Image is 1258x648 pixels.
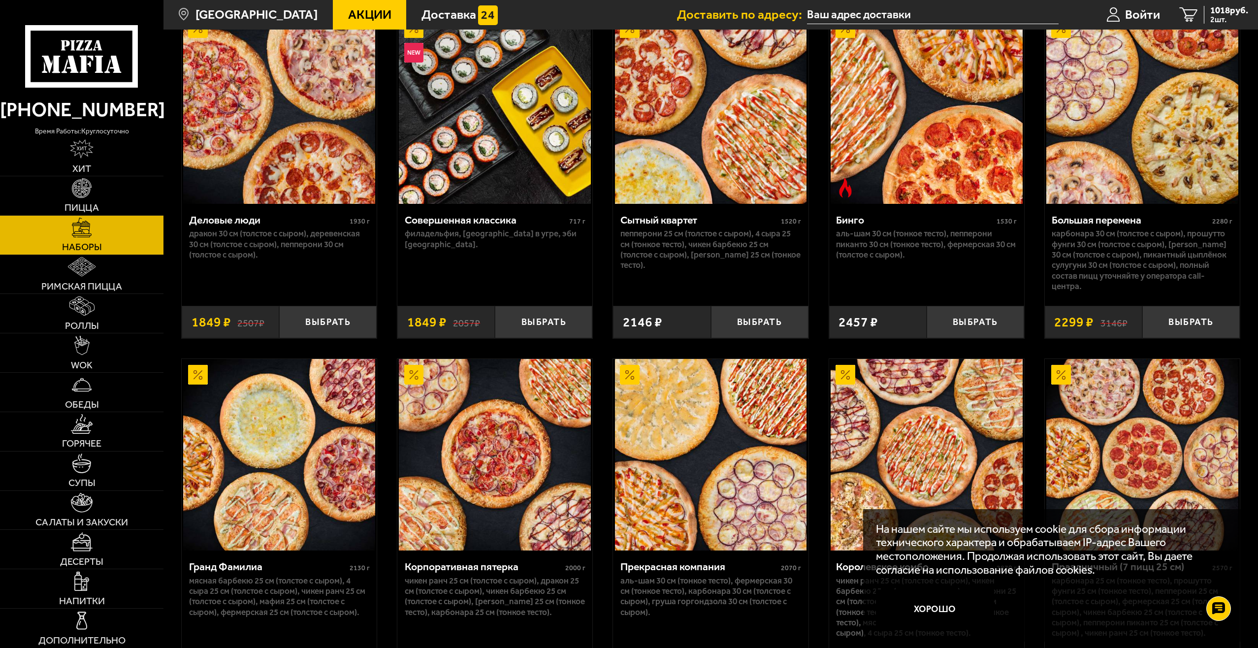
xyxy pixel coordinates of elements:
[189,228,370,260] p: Дракон 30 см (толстое с сыром), Деревенская 30 см (толстое с сыром), Пепперони 30 см (толстое с с...
[495,306,592,338] button: Выбрать
[836,228,1017,260] p: Аль-Шам 30 см (тонкое тесто), Пепперони Пиканто 30 см (тонкое тесто), Фермерская 30 см (толстое с...
[677,8,807,21] span: Доставить по адресу:
[195,8,318,21] span: [GEOGRAPHIC_DATA]
[565,564,585,572] span: 2000 г
[192,316,231,329] span: 1849 ₽
[620,228,801,270] p: Пепперони 25 см (толстое с сыром), 4 сыра 25 см (тонкое тесто), Чикен Барбекю 25 см (толстое с сы...
[183,12,375,204] img: Деловые люди
[405,576,585,617] p: Чикен Ранч 25 см (толстое с сыром), Дракон 25 см (толстое с сыром), Чикен Барбекю 25 см (толстое ...
[1210,16,1248,24] span: 2 шт.
[831,12,1023,204] img: Бинго
[68,478,96,488] span: Супы
[620,560,778,573] div: Прекрасная компания
[836,576,1017,639] p: Чикен Ранч 25 см (толстое с сыром), Чикен Барбекю 25 см (толстое с сыром), Пепперони 25 см (толст...
[997,217,1017,226] span: 1530 г
[350,564,370,572] span: 2130 г
[189,576,370,617] p: Мясная Барбекю 25 см (толстое с сыром), 4 сыра 25 см (толстое с сыром), Чикен Ранч 25 см (толстое...
[836,178,855,197] img: Острое блюдо
[182,12,377,204] a: АкционныйДеловые люди
[405,560,563,573] div: Корпоративная пятерка
[60,557,103,567] span: Десерты
[1052,228,1232,292] p: Карбонара 30 см (толстое с сыром), Прошутто Фунги 30 см (толстое с сыром), [PERSON_NAME] 30 см (т...
[569,217,585,226] span: 717 г
[397,359,592,551] a: АкционныйКорпоративная пятерка
[1142,306,1240,338] button: Выбрать
[453,316,480,329] s: 2057 ₽
[836,365,855,385] img: Акционный
[404,365,424,385] img: Акционный
[1052,214,1210,227] div: Большая перемена
[620,214,778,227] div: Сытный квартет
[62,439,101,449] span: Горячее
[1046,12,1238,204] img: Большая перемена
[405,228,585,250] p: Филадельфия, [GEOGRAPHIC_DATA] в угре, Эби [GEOGRAPHIC_DATA].
[1100,316,1128,329] s: 3146 ₽
[807,6,1059,24] input: Ваш адрес доставки
[829,359,1024,551] a: АкционныйКоролевское комбо
[405,214,567,227] div: Совершенная классика
[65,321,99,331] span: Роллы
[613,12,808,204] a: АкционныйСытный квартет
[65,203,99,213] span: Пицца
[1212,217,1232,226] span: 2280 г
[615,359,807,551] img: Прекрасная компания
[615,12,807,204] img: Сытный квартет
[829,12,1024,204] a: АкционныйОстрое блюдоБинго
[348,8,391,21] span: Акции
[1045,12,1240,204] a: АкционныйБольшая перемена
[65,400,99,410] span: Обеды
[623,316,662,329] span: 2146 ₽
[421,8,476,21] span: Доставка
[35,518,128,527] span: Салаты и закуски
[1046,359,1238,551] img: Праздничный (7 пицц 25 см)
[183,359,375,551] img: Гранд Фамилиа
[836,214,994,227] div: Бинго
[781,564,801,572] span: 2070 г
[1045,359,1240,551] a: АкционныйПраздничный (7 пицц 25 см)
[831,359,1023,551] img: Королевское комбо
[404,43,424,63] img: Новинка
[927,306,1024,338] button: Выбрать
[397,12,592,204] a: АкционныйНовинкаСовершенная классика
[1054,316,1094,329] span: 2299 ₽
[62,242,102,252] span: Наборы
[71,360,93,370] span: WOK
[38,636,126,646] span: Дополнительно
[620,576,801,617] p: Аль-Шам 30 см (тонкое тесто), Фермерская 30 см (тонкое тесто), Карбонара 30 см (толстое с сыром),...
[189,214,347,227] div: Деловые люди
[711,306,808,338] button: Выбрать
[620,365,640,385] img: Акционный
[72,164,91,174] span: Хит
[399,12,591,204] img: Совершенная классика
[399,359,591,551] img: Корпоративная пятерка
[350,217,370,226] span: 1930 г
[189,560,347,573] div: Гранд Фамилиа
[182,359,377,551] a: АкционныйГранд Фамилиа
[1210,6,1248,15] span: 1018 руб.
[1051,365,1071,385] img: Акционный
[188,365,208,385] img: Акционный
[839,316,878,329] span: 2457 ₽
[781,217,801,226] span: 1520 г
[478,5,498,25] img: 15daf4d41897b9f0e9f617042186c801.svg
[876,589,994,629] button: Хорошо
[41,282,122,292] span: Римская пицца
[836,560,994,573] div: Королевское комбо
[407,316,447,329] span: 1849 ₽
[279,306,377,338] button: Выбрать
[613,359,808,551] a: АкционныйПрекрасная компания
[876,522,1221,577] p: На нашем сайте мы используем cookie для сбора информации технического характера и обрабатываем IP...
[1125,8,1160,21] span: Войти
[237,316,264,329] s: 2507 ₽
[59,596,105,606] span: Напитки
